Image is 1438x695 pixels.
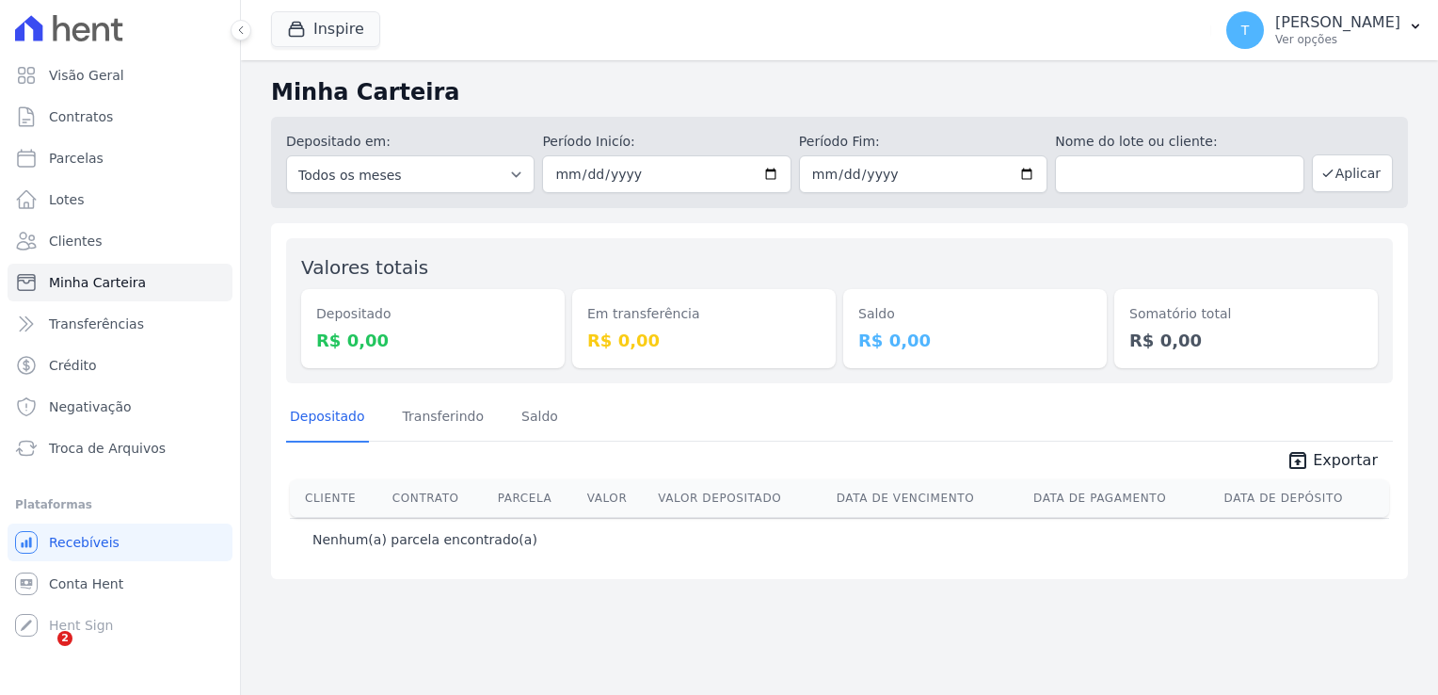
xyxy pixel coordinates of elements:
button: Inspire [271,11,380,47]
a: Contratos [8,98,232,136]
a: Transferindo [399,394,488,443]
th: Data de Pagamento [1026,479,1217,517]
i: unarchive [1286,449,1309,472]
span: Negativação [49,397,132,416]
dt: Somatório total [1129,304,1363,324]
th: Valor [580,479,651,517]
label: Período Fim: [799,132,1047,152]
dd: R$ 0,00 [1129,328,1363,353]
dd: R$ 0,00 [858,328,1092,353]
a: Parcelas [8,139,232,177]
dd: R$ 0,00 [316,328,550,353]
span: Lotes [49,190,85,209]
button: T [PERSON_NAME] Ver opções [1211,4,1438,57]
span: Recebíveis [49,533,120,552]
a: Troca de Arquivos [8,429,232,467]
dt: Depositado [316,304,550,324]
span: Exportar [1313,449,1378,472]
a: Saldo [518,394,562,443]
button: Aplicar [1312,154,1393,192]
a: Minha Carteira [8,264,232,301]
span: Transferências [49,315,144,333]
p: Ver opções [1275,32,1400,47]
div: Plataformas [15,493,225,516]
th: Valor Depositado [650,479,828,517]
label: Valores totais [301,256,428,279]
dt: Em transferência [587,304,821,324]
span: Troca de Arquivos [49,439,166,458]
a: Lotes [8,181,232,218]
span: Crédito [49,356,97,375]
span: Visão Geral [49,66,124,85]
span: Minha Carteira [49,273,146,292]
label: Depositado em: [286,134,391,149]
dt: Saldo [858,304,1092,324]
span: Clientes [49,232,102,251]
a: Conta Hent [8,565,232,603]
a: Clientes [8,222,232,260]
th: Data de Depósito [1217,479,1389,517]
a: Crédito [8,347,232,384]
span: Contratos [49,107,113,126]
a: unarchive Exportar [1271,449,1393,476]
label: Nome do lote ou cliente: [1055,132,1303,152]
a: Depositado [286,394,369,443]
iframe: Intercom live chat [19,631,64,676]
h2: Minha Carteira [271,75,1408,109]
a: Transferências [8,305,232,343]
a: Negativação [8,388,232,426]
a: Visão Geral [8,57,232,94]
dd: R$ 0,00 [587,328,821,353]
a: Recebíveis [8,524,232,561]
th: Data de Vencimento [829,479,1026,517]
th: Cliente [290,479,385,517]
span: T [1241,24,1250,37]
span: Conta Hent [49,574,123,593]
span: Parcelas [49,149,104,168]
th: Parcela [490,479,580,517]
p: [PERSON_NAME] [1275,13,1400,32]
span: 2 [57,631,72,646]
th: Contrato [385,479,490,517]
p: Nenhum(a) parcela encontrado(a) [312,530,537,549]
label: Período Inicío: [542,132,791,152]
